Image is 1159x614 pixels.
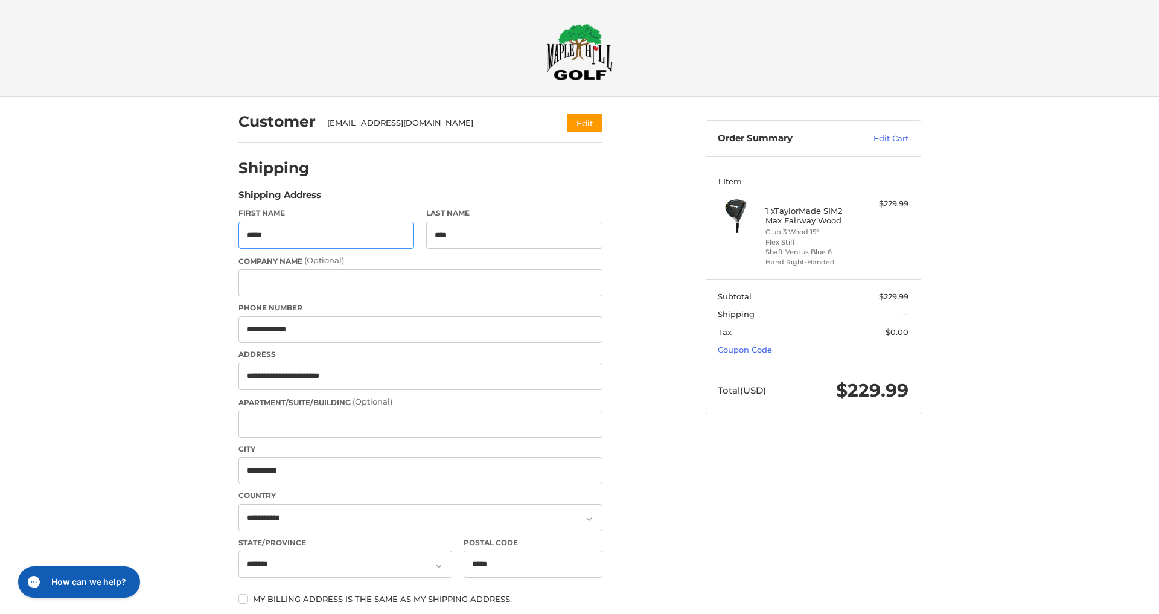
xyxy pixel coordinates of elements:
label: Phone Number [238,302,602,313]
h2: Customer [238,112,316,131]
a: Coupon Code [718,345,772,354]
div: [EMAIL_ADDRESS][DOMAIN_NAME] [327,117,544,129]
li: Shaft Ventus Blue 6 [765,247,858,257]
button: Edit [567,114,602,132]
span: Subtotal [718,292,752,301]
span: $229.99 [879,292,908,301]
label: Company Name [238,255,602,267]
label: My billing address is the same as my shipping address. [238,594,602,604]
legend: Shipping Address [238,188,321,208]
li: Club 3 Wood 15° [765,227,858,237]
label: State/Province [238,537,452,548]
h3: 1 Item [718,176,908,186]
span: Tax [718,327,732,337]
span: -- [902,309,908,319]
a: Edit Cart [848,133,908,145]
img: Maple Hill Golf [546,24,613,80]
iframe: Gorgias live chat messenger [12,562,144,602]
span: $0.00 [886,327,908,337]
label: Postal Code [464,537,602,548]
label: Last Name [426,208,602,219]
label: Apartment/Suite/Building [238,396,602,408]
small: (Optional) [304,255,344,265]
iframe: Google Customer Reviews [1059,581,1159,614]
label: City [238,444,602,455]
label: Address [238,349,602,360]
h4: 1 x TaylorMade SIM2 Max Fairway Wood [765,206,858,226]
h3: Order Summary [718,133,848,145]
li: Hand Right-Handed [765,257,858,267]
span: Shipping [718,309,755,319]
span: Total (USD) [718,385,766,396]
h2: Shipping [238,159,310,177]
span: $229.99 [836,379,908,401]
small: (Optional) [353,397,392,406]
div: $229.99 [861,198,908,210]
label: Country [238,490,602,501]
li: Flex Stiff [765,237,858,248]
label: First Name [238,208,415,219]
